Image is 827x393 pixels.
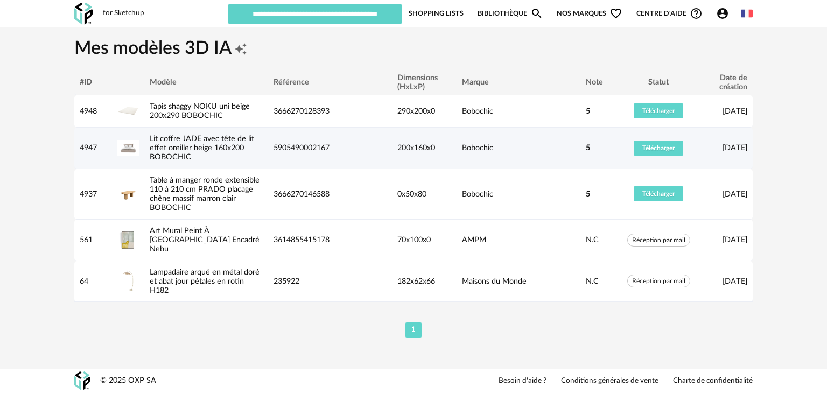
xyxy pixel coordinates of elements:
div: 290x200x0 [392,107,457,116]
a: Lampadaire arqué en métal doré et abat jour pétales en rotin H182 [150,268,260,295]
div: 4937 [74,190,112,199]
span: 5 [586,143,590,152]
div: for Sketchup [103,9,144,18]
button: Télécharger [634,141,683,156]
span: 5 [586,190,590,199]
div: [DATE] [699,107,753,116]
span: Help Circle Outline icon [690,7,703,20]
img: Lampadaire arqué en métal doré et abat jour pétales en rotin H182 [117,270,139,292]
li: 1 [405,322,422,338]
span: Télécharger [642,108,675,114]
img: Lit coffre JADE avec tête de lit effet oreiller beige 160x200 BOBOCHIC [117,140,139,156]
div: Bobochic [457,190,580,199]
h1: Mes modèles 3D IA [74,37,753,61]
span: 235922 [274,277,299,285]
img: OXP [74,3,93,25]
div: Date de création [699,73,753,92]
span: N.C [586,277,599,285]
img: Tapis shaggy NOKU uni beige 200x290 BOBOCHIC [117,103,139,119]
div: Dimensions (HxLxP) [392,73,457,92]
button: Télécharger [634,186,683,201]
a: Table à manger ronde extensible 110 à 210 cm PRADO placage chêne massif marron clair BOBOCHIC [150,176,260,212]
span: Creation icon [234,37,247,61]
a: Charte de confidentialité [673,376,753,386]
span: Account Circle icon [716,7,734,20]
span: Nos marques [557,3,622,24]
img: Table à manger ronde extensible 110 à 210 cm PRADO placage chêne massif marron clair BOBOCHIC [117,186,139,202]
div: Bobochic [457,143,580,152]
div: AMPM [457,235,580,244]
a: Conditions générales de vente [561,376,658,386]
span: Centre d'aideHelp Circle Outline icon [636,7,703,20]
div: [DATE] [699,277,753,286]
a: Tapis shaggy NOKU uni beige 200x290 BOBOCHIC [150,102,250,120]
div: Modèle [144,78,268,87]
div: 4948 [74,107,112,116]
img: OXP [74,371,90,390]
span: Réception par mail [627,275,690,287]
div: © 2025 OXP SA [100,376,156,386]
img: Art Mural Peint À La Main Encadré Nebu [117,229,139,251]
div: 200x160x0 [392,143,457,152]
span: Heart Outline icon [609,7,622,20]
div: Statut [618,78,699,87]
span: Magnify icon [530,7,543,20]
a: BibliothèqueMagnify icon [478,3,543,24]
div: 0x50x80 [392,190,457,199]
span: 3666270128393 [274,107,330,115]
span: 5905490002167 [274,144,330,152]
span: 3614855415178 [274,236,330,244]
div: Bobochic [457,107,580,116]
a: Shopping Lists [409,3,464,24]
a: Lit coffre JADE avec tête de lit effet oreiller beige 160x200 BOBOCHIC [150,135,254,162]
div: 4947 [74,143,112,152]
span: 5 [586,107,590,116]
div: Maisons du Monde [457,277,580,286]
div: [DATE] [699,143,753,152]
div: Marque [457,78,580,87]
div: 70x100x0 [392,235,457,244]
span: N.C [586,236,599,244]
a: Art Mural Peint À [GEOGRAPHIC_DATA] Encadré Nebu [150,227,260,254]
span: Télécharger [642,145,675,151]
div: 64 [74,277,112,286]
div: 182x62x66 [392,277,457,286]
div: Référence [268,78,392,87]
img: fr [741,8,753,19]
span: Réception par mail [627,234,690,247]
div: 561 [74,235,112,244]
span: Account Circle icon [716,7,729,20]
div: [DATE] [699,190,753,199]
div: Note [580,78,618,87]
span: 3666270146588 [274,190,330,198]
div: #ID [74,78,112,87]
button: Télécharger [634,103,683,118]
span: Télécharger [642,191,675,197]
div: [DATE] [699,235,753,244]
a: Besoin d'aide ? [499,376,546,386]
